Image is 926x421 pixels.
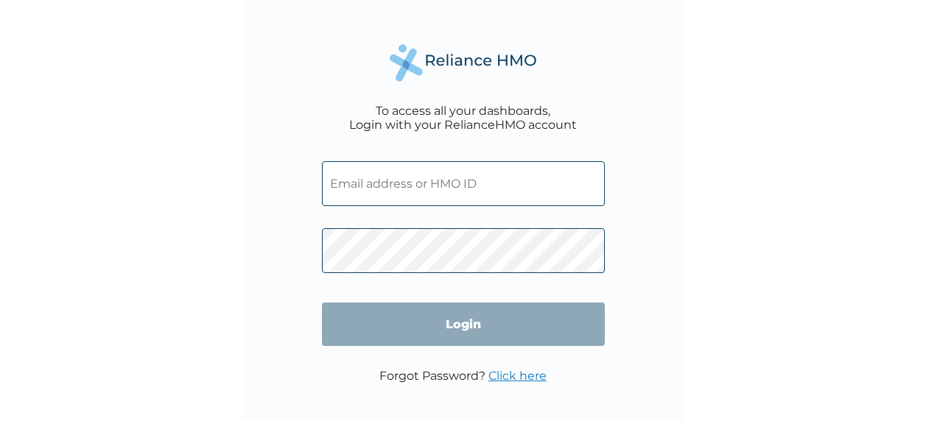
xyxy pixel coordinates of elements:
[488,369,547,383] a: Click here
[322,161,605,206] input: Email address or HMO ID
[349,104,577,132] div: To access all your dashboards, Login with your RelianceHMO account
[379,369,547,383] p: Forgot Password?
[322,303,605,346] input: Login
[390,44,537,82] img: Reliance Health's Logo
